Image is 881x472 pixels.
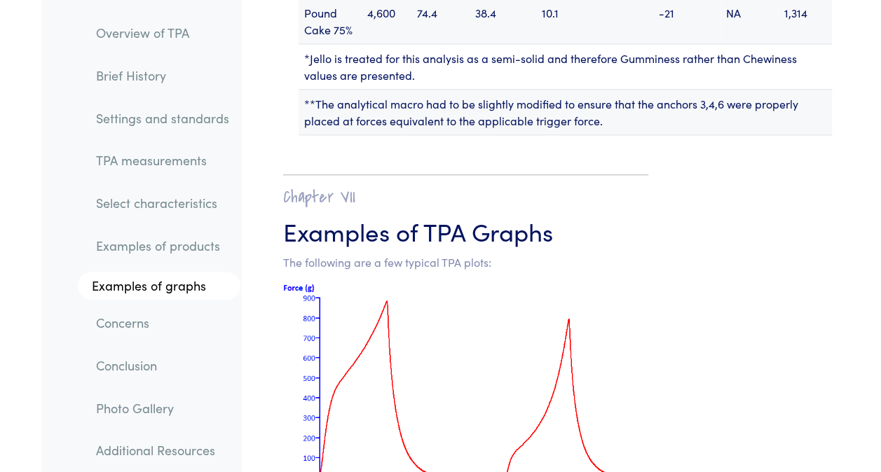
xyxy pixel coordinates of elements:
td: *Jello is treated for this analysis as a semi-solid and therefore Gumminess rather than Chewiness... [299,43,832,89]
a: Examples of graphs [78,272,240,300]
a: Select characteristics [85,187,240,219]
a: TPA measurements [85,144,240,176]
a: Concerns [85,307,240,339]
a: Additional Resources [85,434,240,466]
h2: Chapter VII [283,186,648,208]
td: **The analytical macro had to be slightly modified to ensure that the anchors 3,4,6 were properly... [299,89,832,134]
a: Overview of TPA [85,17,240,49]
a: Conclusion [85,349,240,382]
a: Brief History [85,60,240,92]
a: Photo Gallery [85,391,240,424]
a: Examples of products [85,230,240,262]
p: The following are a few typical TPA plots: [283,254,648,272]
h3: Examples of TPA Graphs [283,214,648,248]
a: Settings and standards [85,102,240,134]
